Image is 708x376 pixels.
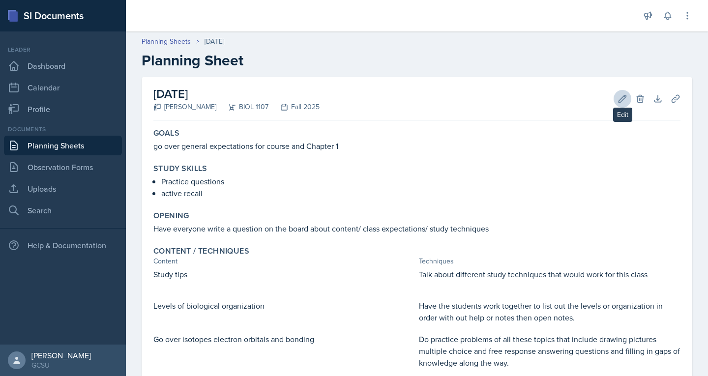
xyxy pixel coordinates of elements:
p: Talk about different study techniques that would work for this class [419,268,680,280]
div: Content [153,256,415,266]
div: Help & Documentation [4,235,122,255]
p: Have the students work together to list out the levels or organization in order with out help or ... [419,300,680,323]
a: Planning Sheets [4,136,122,155]
p: Have everyone write a question on the board about content/ class expectations/ study techniques [153,223,680,234]
a: Calendar [4,78,122,97]
p: Levels of biological organization [153,300,415,312]
div: GCSU [31,360,91,370]
a: Search [4,201,122,220]
a: Uploads [4,179,122,199]
label: Study Skills [153,164,207,174]
div: [DATE] [205,36,224,47]
label: Content / Techniques [153,246,249,256]
p: Study tips [153,268,415,280]
p: Practice questions [161,175,680,187]
p: active recall [161,187,680,199]
a: Observation Forms [4,157,122,177]
a: Planning Sheets [142,36,191,47]
h2: Planning Sheet [142,52,692,69]
p: Go over isotopes electron orbitals and bonding [153,333,415,345]
h2: [DATE] [153,85,320,103]
a: Profile [4,99,122,119]
label: Goals [153,128,179,138]
div: Leader [4,45,122,54]
a: Dashboard [4,56,122,76]
div: [PERSON_NAME] [31,350,91,360]
div: [PERSON_NAME] [153,102,216,112]
p: go over general expectations for course and Chapter 1 [153,140,680,152]
div: Techniques [419,256,680,266]
div: BIOL 1107 [216,102,268,112]
p: Do practice problems of all these topics that include drawing pictures multiple choice and free r... [419,333,680,369]
div: Fall 2025 [268,102,320,112]
div: Documents [4,125,122,134]
label: Opening [153,211,189,221]
button: Edit [614,90,631,108]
